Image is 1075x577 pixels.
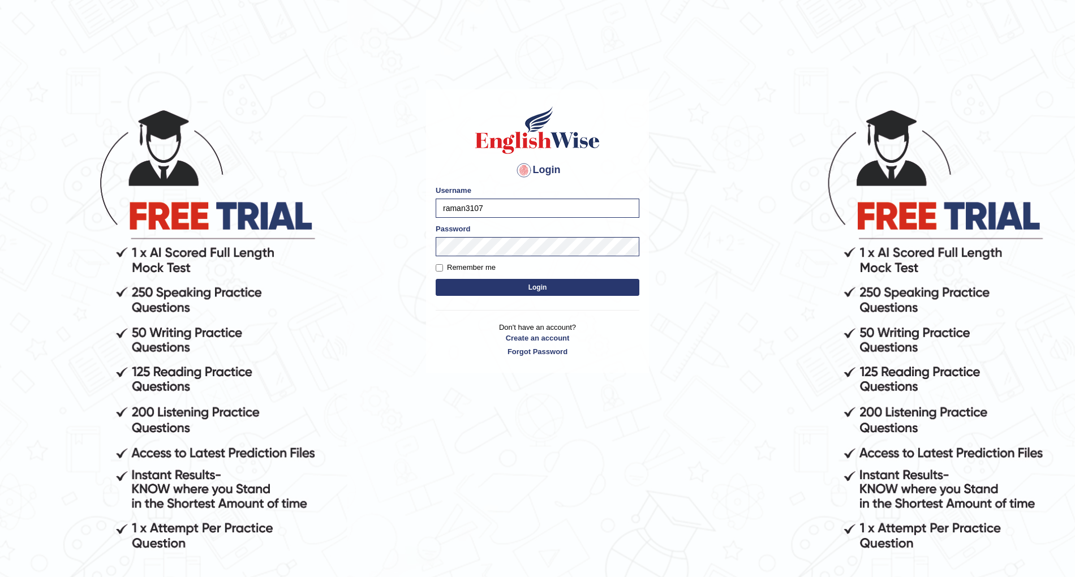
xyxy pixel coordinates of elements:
[436,346,639,357] a: Forgot Password
[436,333,639,343] a: Create an account
[436,185,471,196] label: Username
[436,322,639,357] p: Don't have an account?
[436,262,496,273] label: Remember me
[473,105,602,156] img: Logo of English Wise sign in for intelligent practice with AI
[436,264,443,272] input: Remember me
[436,223,470,234] label: Password
[436,161,639,179] h4: Login
[436,279,639,296] button: Login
